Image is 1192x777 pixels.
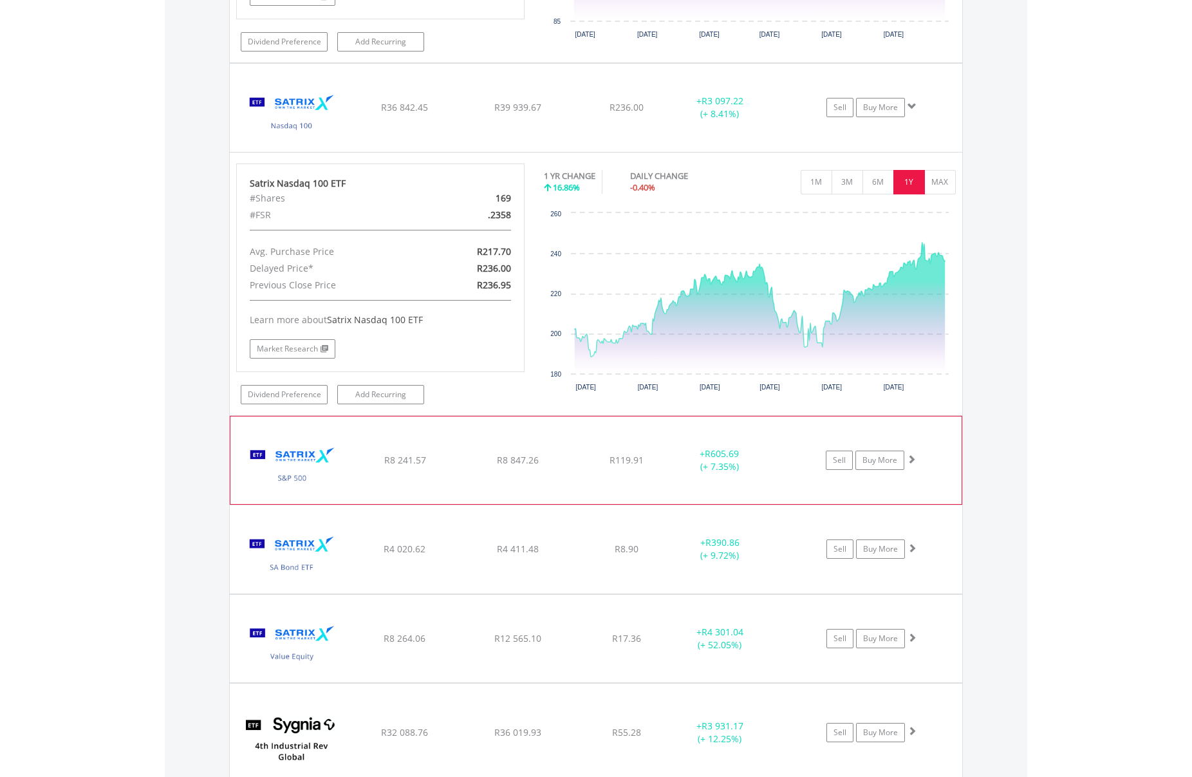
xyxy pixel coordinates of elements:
[826,98,853,117] a: Sell
[544,207,955,400] svg: Interactive chart
[494,632,541,644] span: R12 565.10
[575,31,596,38] text: [DATE]
[384,543,425,555] span: R4 020.62
[250,177,511,190] div: Satrix Nasdaq 100 ETF
[671,447,768,473] div: + (+ 7.35%)
[826,629,853,648] a: Sell
[337,32,424,51] a: Add Recurring
[702,626,743,638] span: R4 301.04
[700,31,720,38] text: [DATE]
[477,262,511,274] span: R236.00
[240,190,427,207] div: #Shares
[551,371,562,378] text: 180
[612,726,641,738] span: R55.28
[250,339,335,359] a: Market Research
[327,314,423,326] span: Satrix Nasdaq 100 ETF
[237,433,348,501] img: EQU.ZA.STX500.png
[924,170,956,194] button: MAX
[637,31,658,38] text: [DATE]
[576,384,597,391] text: [DATE]
[700,384,720,391] text: [DATE]
[553,182,580,193] span: 16.86%
[240,243,427,260] div: Avg. Purchase Price
[671,95,768,120] div: + (+ 8.41%)
[494,726,541,738] span: R36 019.93
[337,385,424,404] a: Add Recurring
[551,211,562,218] text: 260
[862,170,894,194] button: 6M
[381,101,428,113] span: R36 842.45
[610,101,644,113] span: R236.00
[702,720,743,732] span: R3 931.17
[612,632,641,644] span: R17.36
[240,207,427,223] div: #FSR
[477,279,511,291] span: R236.95
[801,170,832,194] button: 1M
[615,543,638,555] span: R8.90
[384,632,425,644] span: R8 264.06
[250,314,511,326] div: Learn more about
[705,447,739,460] span: R605.69
[856,629,905,648] a: Buy More
[494,101,541,113] span: R39 939.67
[551,290,562,297] text: 220
[822,384,843,391] text: [DATE]
[759,384,780,391] text: [DATE]
[856,723,905,742] a: Buy More
[630,170,733,182] div: DAILY CHANGE
[551,330,562,337] text: 200
[826,451,853,470] a: Sell
[381,726,428,738] span: R32 088.76
[551,250,562,257] text: 240
[240,277,427,294] div: Previous Close Price
[477,245,511,257] span: R217.70
[241,385,328,404] a: Dividend Preference
[826,723,853,742] a: Sell
[759,31,780,38] text: [DATE]
[497,543,539,555] span: R4 411.48
[832,170,863,194] button: 3M
[554,18,561,25] text: 85
[236,521,347,590] img: EQU.ZA.STXGOV.png
[884,384,904,391] text: [DATE]
[826,539,853,559] a: Sell
[671,720,768,745] div: + (+ 12.25%)
[671,626,768,651] div: + (+ 52.05%)
[427,190,521,207] div: 169
[705,536,740,548] span: R390.86
[630,182,655,193] span: -0.40%
[702,95,743,107] span: R3 097.22
[856,539,905,559] a: Buy More
[236,611,347,680] img: EQU.ZA.STXVEQ.png
[855,451,904,470] a: Buy More
[884,31,904,38] text: [DATE]
[856,98,905,117] a: Buy More
[236,80,347,149] img: EQU.ZA.STXNDQ.png
[671,536,768,562] div: + (+ 9.72%)
[240,260,427,277] div: Delayed Price*
[544,170,595,182] div: 1 YR CHANGE
[610,454,644,466] span: R119.91
[821,31,842,38] text: [DATE]
[893,170,925,194] button: 1Y
[241,32,328,51] a: Dividend Preference
[427,207,521,223] div: .2358
[544,207,956,400] div: Chart. Highcharts interactive chart.
[638,384,658,391] text: [DATE]
[497,454,539,466] span: R8 847.26
[384,454,426,466] span: R8 241.57
[236,700,347,777] img: EQU.ZA.SYG4IR.png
